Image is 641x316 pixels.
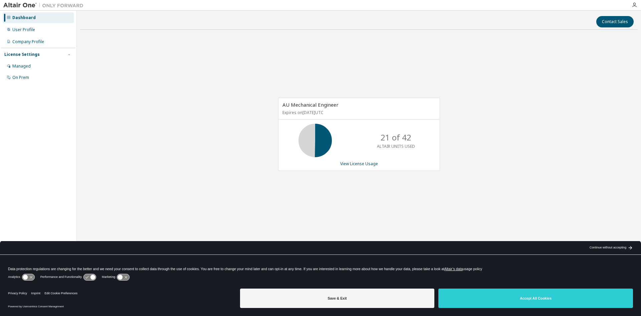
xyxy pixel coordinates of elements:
[3,2,87,9] img: Altair One
[282,101,339,108] span: AU Mechanical Engineer
[12,64,31,69] div: Managed
[381,132,411,143] p: 21 of 42
[12,39,44,44] div: Company Profile
[12,15,36,20] div: Dashboard
[4,52,40,57] div: License Settings
[340,161,378,167] a: View License Usage
[12,75,29,80] div: On Prem
[282,110,434,115] p: Expires on [DATE] UTC
[12,27,35,32] div: User Profile
[596,16,634,27] button: Contact Sales
[377,143,415,149] p: ALTAIR UNITS USED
